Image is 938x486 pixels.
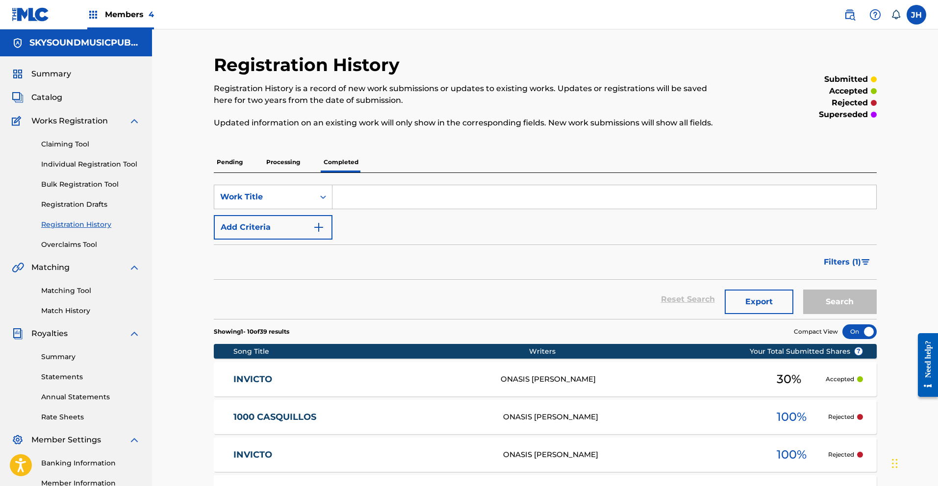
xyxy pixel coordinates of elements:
p: submitted [824,73,868,85]
a: SummarySummary [12,68,71,80]
p: accepted [829,85,868,97]
div: ONASIS [PERSON_NAME] [503,449,755,461]
img: expand [128,115,140,127]
div: Writers [529,346,781,357]
a: INVICTO [233,449,490,461]
p: Updated information on an existing work will only show in the corresponding fields. New work subm... [214,117,724,129]
img: search [844,9,856,21]
p: Rejected [828,450,854,459]
a: Banking Information [41,458,140,468]
p: rejected [832,97,868,109]
div: Notifications [891,10,901,20]
iframe: Resource Center [911,325,938,404]
a: Summary [41,352,140,362]
p: Processing [263,152,303,172]
img: Top Rightsholders [87,9,99,21]
p: Pending [214,152,246,172]
button: Export [725,290,793,314]
img: Summary [12,68,24,80]
p: Accepted [826,375,854,384]
form: Search Form [214,185,877,319]
img: Matching [12,262,24,273]
div: ONASIS [PERSON_NAME] [503,412,755,423]
img: Accounts [12,37,24,49]
span: Members [105,9,154,20]
div: Help [865,5,885,24]
span: Works Registration [31,115,108,127]
button: Add Criteria [214,215,332,240]
img: Works Registration [12,115,25,127]
p: Registration History is a record of new work submissions or updates to existing works. Updates or... [214,83,724,106]
div: ONASIS [PERSON_NAME] [501,374,753,385]
button: Filters (1) [818,250,877,274]
a: CatalogCatalog [12,92,62,103]
a: Registration History [41,219,140,230]
img: expand [128,434,140,446]
div: Drag [892,449,898,478]
a: Overclaims Tool [41,240,140,250]
a: 1000 CASQUILLOS [233,412,490,423]
a: Bulk Registration Tool [41,179,140,190]
span: Royalties [31,328,68,340]
h2: Registration History [214,54,405,76]
span: Compact View [794,327,838,336]
p: Rejected [828,413,854,421]
img: Catalog [12,92,24,103]
img: help [869,9,881,21]
img: Member Settings [12,434,24,446]
a: Claiming Tool [41,139,140,149]
iframe: Chat Widget [889,439,938,486]
span: 4 [149,10,154,19]
img: 9d2ae6d4665cec9f34b9.svg [313,221,325,233]
img: MLC Logo [12,7,50,22]
div: Song Title [233,346,529,357]
h5: SKYSOUNDMUSICPUBLISHER [29,37,140,49]
span: 100 % [777,408,807,426]
img: Royalties [12,328,24,340]
img: expand [128,262,140,273]
span: Member Settings [31,434,101,446]
span: Matching [31,262,70,273]
span: Filters ( 1 ) [824,256,861,268]
span: ? [855,347,862,355]
p: Completed [321,152,361,172]
a: Statements [41,372,140,382]
span: Your Total Submitted Shares [750,346,863,357]
a: Individual Registration Tool [41,159,140,170]
span: 30 % [777,370,801,388]
a: Annual Statements [41,392,140,402]
p: Showing 1 - 10 of 39 results [214,327,289,336]
p: superseded [819,109,868,121]
div: Work Title [220,191,308,203]
a: Registration Drafts [41,199,140,210]
a: Public Search [840,5,860,24]
span: 100 % [777,446,807,463]
a: Rate Sheets [41,412,140,422]
div: User Menu [907,5,926,24]
a: Matching Tool [41,286,140,296]
span: Catalog [31,92,62,103]
img: filter [862,259,870,265]
span: Summary [31,68,71,80]
a: Match History [41,306,140,316]
a: INVICTO [233,374,487,385]
img: expand [128,328,140,340]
